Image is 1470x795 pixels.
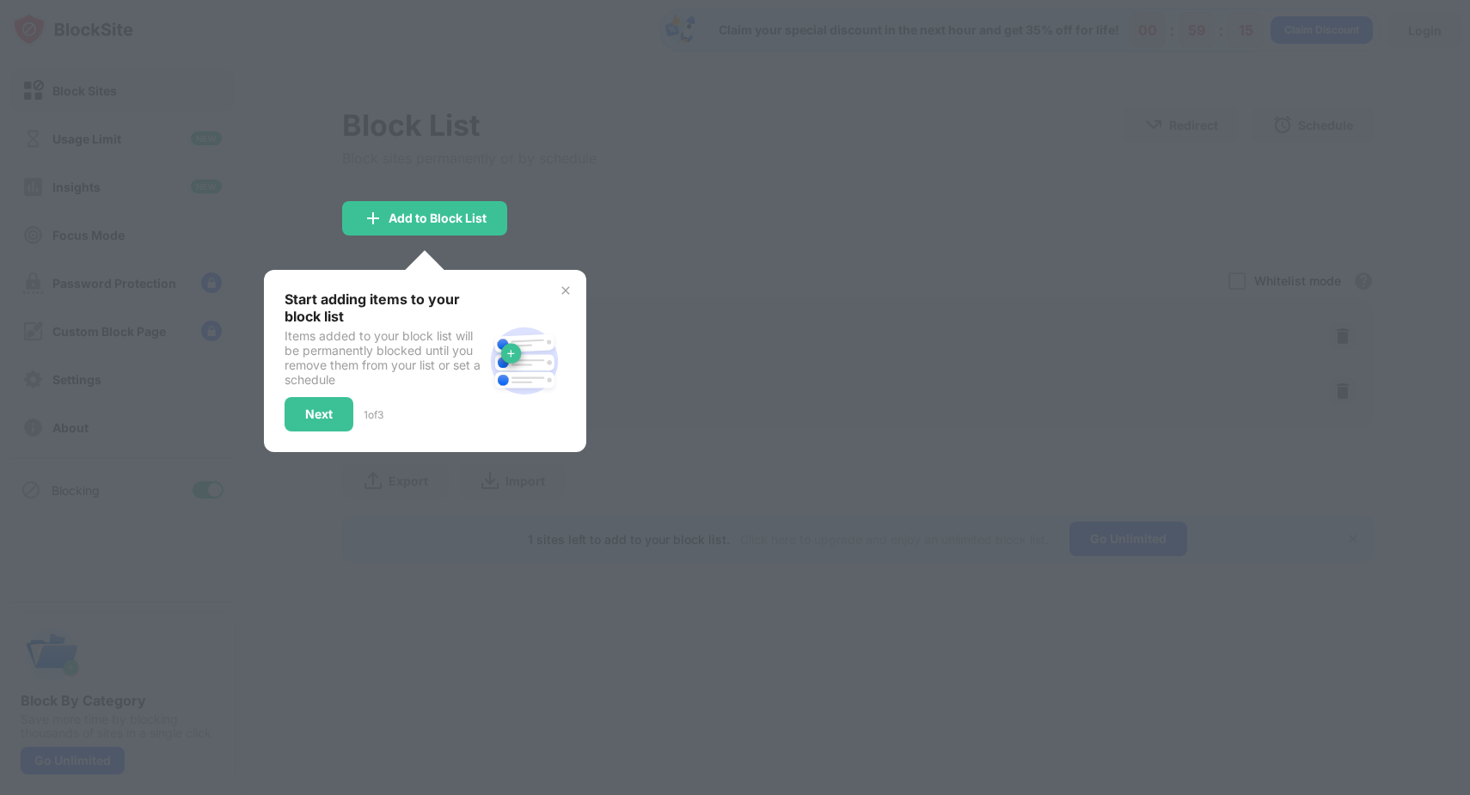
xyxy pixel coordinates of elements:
div: Items added to your block list will be permanently blocked until you remove them from your list o... [285,328,483,387]
img: block-site.svg [483,320,566,402]
div: Add to Block List [389,211,487,225]
img: x-button.svg [559,284,573,297]
div: Next [305,407,333,421]
div: Start adding items to your block list [285,290,483,325]
div: 1 of 3 [364,408,383,421]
